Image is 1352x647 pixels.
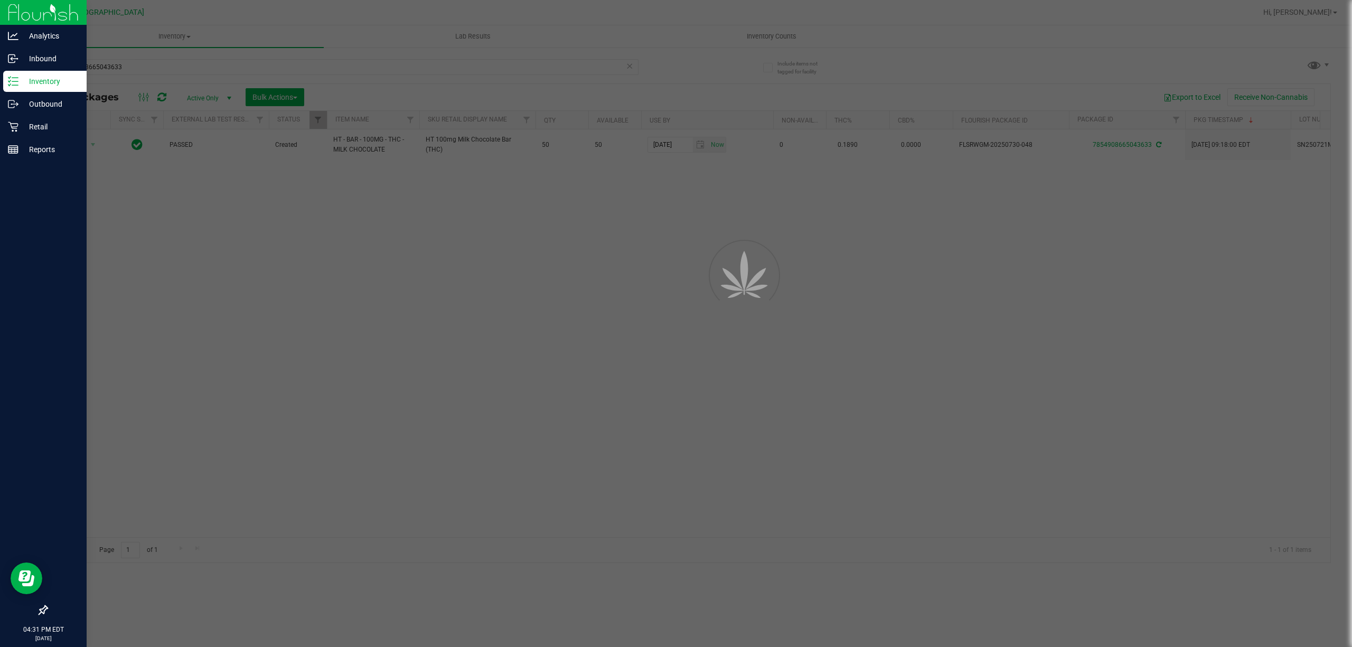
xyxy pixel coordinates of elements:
inline-svg: Inventory [8,76,18,87]
p: [DATE] [5,634,82,642]
inline-svg: Analytics [8,31,18,41]
iframe: Resource center [11,562,42,594]
p: Analytics [18,30,82,42]
inline-svg: Outbound [8,99,18,109]
inline-svg: Reports [8,144,18,155]
p: Retail [18,120,82,133]
p: Inventory [18,75,82,88]
p: Reports [18,143,82,156]
inline-svg: Inbound [8,53,18,64]
p: Inbound [18,52,82,65]
inline-svg: Retail [8,121,18,132]
p: Outbound [18,98,82,110]
p: 04:31 PM EDT [5,625,82,634]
